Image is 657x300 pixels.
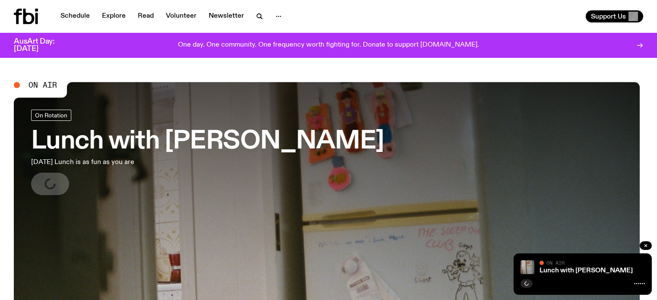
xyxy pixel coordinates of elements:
span: On Air [29,81,57,89]
p: [DATE] Lunch is as fun as you are [31,157,252,167]
a: On Rotation [31,110,71,121]
h3: Lunch with [PERSON_NAME] [31,129,384,154]
h3: AusArt Day: [DATE] [14,38,69,53]
button: Support Us [586,10,643,22]
a: Volunteer [161,10,202,22]
span: On Rotation [35,112,67,118]
a: Schedule [55,10,95,22]
span: On Air [546,260,565,265]
a: Read [133,10,159,22]
a: Explore [97,10,131,22]
a: Newsletter [203,10,249,22]
p: One day. One community. One frequency worth fighting for. Donate to support [DOMAIN_NAME]. [178,41,479,49]
a: Lunch with [PERSON_NAME] [540,267,633,274]
span: Support Us [591,13,626,20]
a: Lunch with [PERSON_NAME][DATE] Lunch is as fun as you are [31,110,384,195]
